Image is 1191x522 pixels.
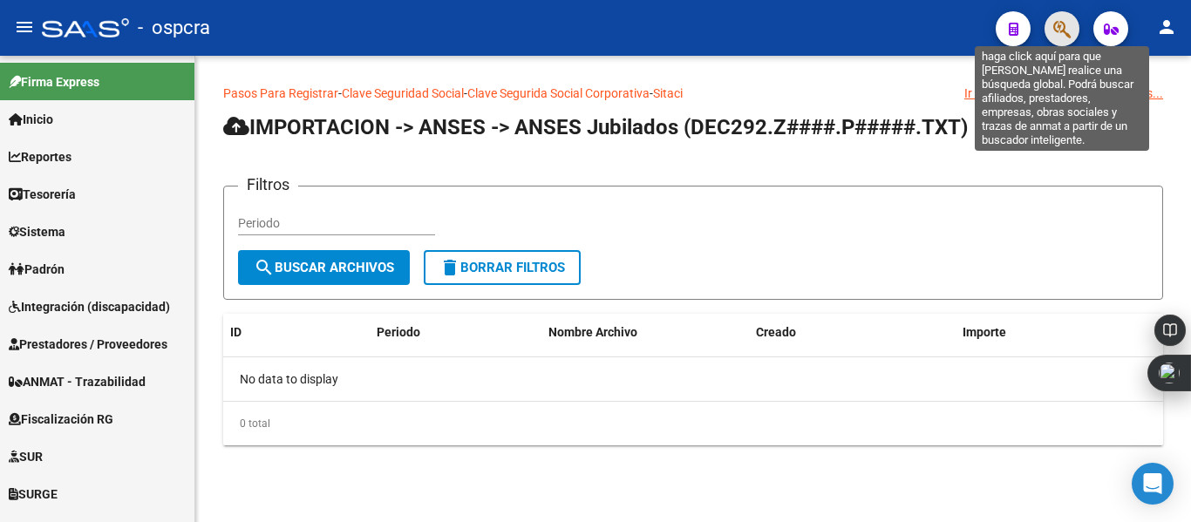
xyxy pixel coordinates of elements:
span: Prestadores / Proveedores [9,335,167,354]
span: Periodo [377,325,420,339]
span: Inicio [9,110,53,129]
button: Buscar Archivos [238,250,410,285]
div: 0 total [223,402,1163,445]
h3: Filtros [238,173,298,197]
mat-icon: person [1156,17,1177,37]
mat-icon: search [254,257,275,278]
span: IMPORTACION -> ANSES -> ANSES Jubilados (DEC292.Z####.P#####.TXT) [223,115,968,139]
datatable-header-cell: Periodo [370,314,542,351]
span: Reportes [9,147,71,166]
span: Buscar Archivos [254,260,394,275]
span: Importe [963,325,1006,339]
span: Borrar Filtros [439,260,565,275]
span: SURGE [9,485,58,504]
span: Fiscalización RG [9,410,113,429]
a: Sitaci [653,86,683,100]
p: - - - [223,84,1163,103]
span: ID [230,325,242,339]
span: Firma Express [9,72,99,92]
a: Clave Segurida Social Corporativa [467,86,650,100]
mat-icon: menu [14,17,35,37]
datatable-header-cell: ID [223,314,370,351]
div: Ir al explorador de Jubilados Anses... [964,84,1163,103]
span: Nombre Archivo [548,325,637,339]
span: Sistema [9,222,65,241]
button: Borrar Filtros [424,250,581,285]
span: Creado [756,325,796,339]
span: ANMAT - Trazabilidad [9,372,146,391]
mat-icon: delete [439,257,460,278]
span: - ospcra [138,9,210,47]
span: SUR [9,447,43,466]
a: Clave Seguridad Social [342,86,464,100]
datatable-header-cell: Creado [749,314,956,351]
datatable-header-cell: Importe [956,314,1163,351]
div: Open Intercom Messenger [1132,463,1174,505]
span: Integración (discapacidad) [9,297,170,316]
datatable-header-cell: Nombre Archivo [541,314,749,351]
a: Pasos Para Registrar [223,86,338,100]
span: Tesorería [9,185,76,204]
div: No data to display [223,357,1163,401]
span: Padrón [9,260,65,279]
